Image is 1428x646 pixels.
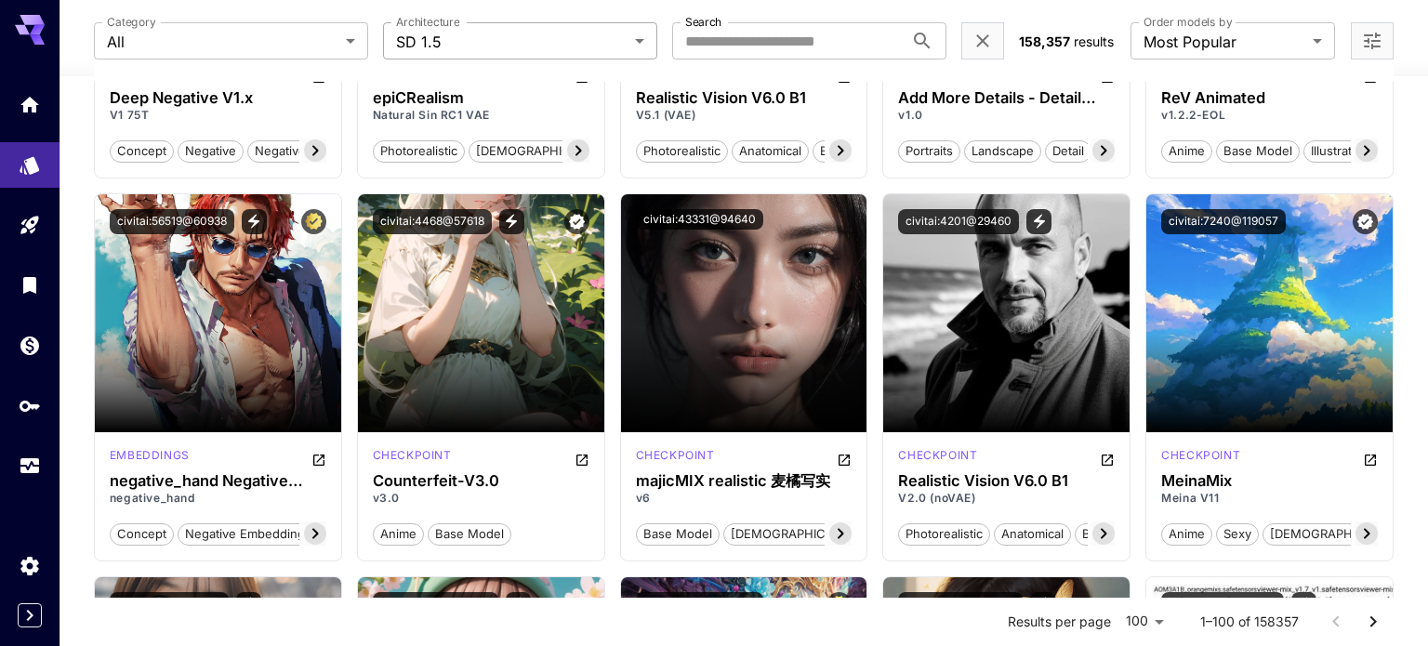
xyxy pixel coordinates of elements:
[1161,592,1284,617] button: civitai:11772@25820
[1304,142,1376,161] span: illustration
[373,592,498,617] button: civitai:25995@32988
[899,142,959,161] span: portraits
[1363,447,1378,469] button: Open in CivitAI
[724,525,872,544] span: [DEMOGRAPHIC_DATA]
[898,138,960,163] button: portraits
[469,138,618,163] button: [DEMOGRAPHIC_DATA]
[1019,33,1070,49] span: 158,357
[110,592,229,617] button: civitai:14171@16677
[1361,30,1383,53] button: Open more filters
[1161,447,1240,464] p: checkpoint
[636,472,853,490] h3: majicMIX realistic 麦橘写实
[19,394,41,417] div: API Keys
[837,447,852,469] button: Open in CivitAI
[19,93,41,116] div: Home
[1075,521,1158,546] button: base model
[1161,472,1378,490] h3: MeinaMix
[994,521,1071,546] button: anatomical
[19,148,41,171] div: Models
[373,472,589,490] h3: Counterfeit-V3.0
[1045,138,1091,163] button: detail
[396,31,628,53] span: SD 1.5
[107,14,156,30] label: Category
[373,209,492,234] button: civitai:4468@57618
[110,447,190,469] div: SD 1.5
[1076,525,1157,544] span: base model
[732,138,809,163] button: anatomical
[373,107,589,124] p: Natural Sin RC1 VAE
[564,209,589,234] button: Verified working
[636,107,853,124] p: V5.1 (VAE)
[429,525,510,544] span: base model
[813,142,895,161] span: base model
[373,521,424,546] button: anime
[499,209,524,234] button: View trigger words
[685,14,721,30] label: Search
[964,138,1041,163] button: landscape
[813,138,896,163] button: base model
[111,525,173,544] span: concept
[637,142,727,161] span: photorealistic
[373,447,452,464] p: checkpoint
[1118,608,1170,635] div: 100
[19,334,41,357] div: Wallet
[898,89,1115,107] h3: Add More Details - Detail Enhancer / Tweaker (细节调整) LoRA
[178,138,244,163] button: negative
[1161,209,1286,234] button: civitai:7240@119057
[242,209,267,234] button: View trigger words
[826,592,852,617] button: Certified Model – Vetted for best performance and includes a commercial license.
[110,521,174,546] button: concept
[110,490,326,507] p: negative_hand
[311,447,326,469] button: Open in CivitAI
[898,592,1023,617] button: civitai:72437@77169
[899,525,989,544] span: photorealistic
[1144,31,1305,53] span: Most Popular
[898,521,990,546] button: photorealistic
[898,490,1115,507] p: V2.0 (noVAE)
[374,142,464,161] span: photorealistic
[19,455,41,478] div: Usage
[972,30,994,53] button: Clear filters (1)
[1161,138,1212,163] button: anime
[110,447,190,464] p: embeddings
[1026,209,1051,234] button: View trigger words
[575,447,589,469] button: Open in CivitAI
[1353,209,1378,234] button: Verified working
[301,209,326,234] button: Certified Model – Vetted for best performance and includes a commercial license.
[18,603,42,627] div: Expand sidebar
[995,525,1070,544] span: anatomical
[373,490,589,507] p: v3.0
[19,214,41,237] div: Playground
[1217,142,1299,161] span: base model
[1161,107,1378,124] p: v1.2.2-EOL
[636,138,728,163] button: photorealistic
[178,521,312,546] button: negative embedding
[1216,521,1259,546] button: sexy
[1263,521,1412,546] button: [DEMOGRAPHIC_DATA]
[1291,592,1316,617] button: View trigger words
[898,447,977,464] p: checkpoint
[373,89,589,107] h3: epiCRealism
[898,472,1115,490] h3: Realistic Vision V6.0 B1
[1200,613,1299,631] p: 1–100 of 158357
[1161,89,1378,107] h3: ReV Animated
[898,447,977,469] div: SD 1.5
[1161,490,1378,507] p: Meina V11
[19,273,41,297] div: Library
[733,142,808,161] span: anatomical
[396,14,459,30] label: Architecture
[110,209,234,234] button: civitai:56519@60938
[1161,521,1212,546] button: anime
[636,89,853,107] h3: Realistic Vision V6.0 B1
[110,472,326,490] h3: negative_hand Negative Embedding
[110,138,174,163] button: concept
[373,447,452,469] div: SD 1.5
